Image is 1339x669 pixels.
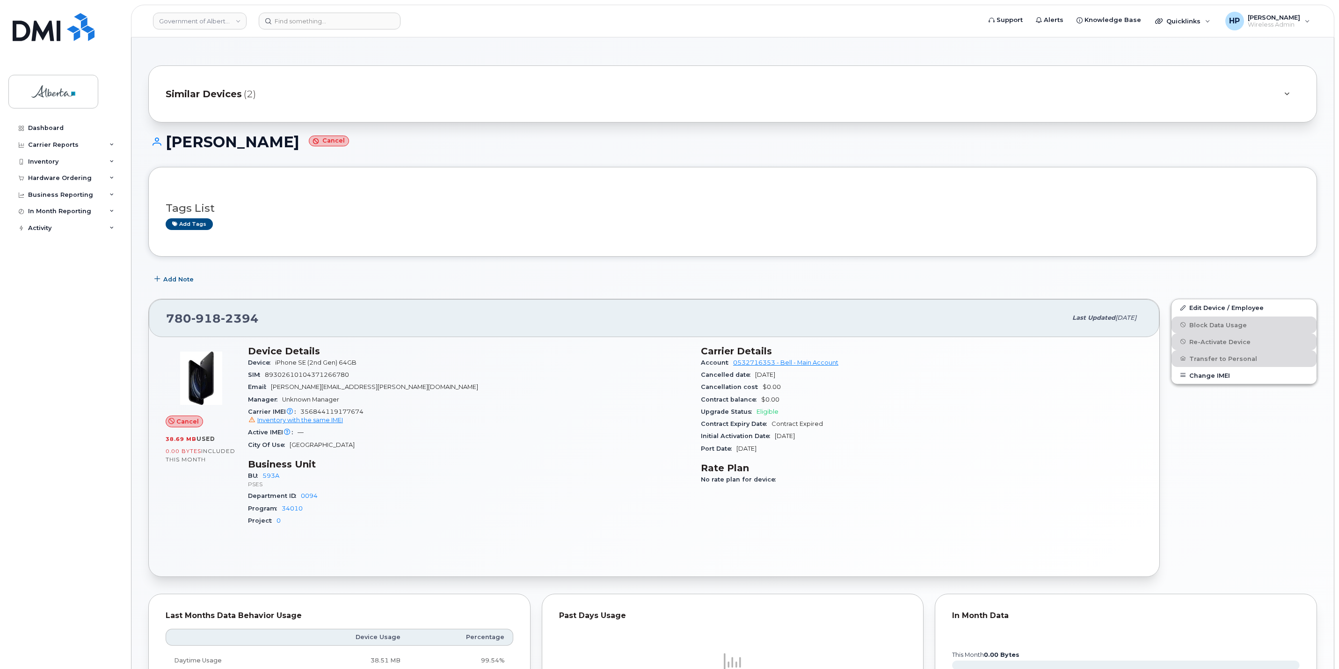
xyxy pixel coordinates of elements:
[763,383,781,390] span: $0.00
[309,136,349,146] small: Cancel
[248,480,690,488] p: PSES
[701,476,780,483] span: No rate plan for device
[265,371,349,378] span: 89302610104371266780
[290,441,355,448] span: [GEOGRAPHIC_DATA]
[221,311,259,325] span: 2394
[298,429,304,436] span: —
[148,271,202,288] button: Add Note
[701,396,761,403] span: Contract balance
[248,429,298,436] span: Active IMEI
[166,611,513,620] div: Last Months Data Behavior Usage
[166,87,242,101] span: Similar Devices
[248,417,343,424] a: Inventory with the same IMEI
[248,459,690,470] h3: Business Unit
[248,408,300,415] span: Carrier IMEI
[248,383,271,390] span: Email
[1072,314,1115,321] span: Last updated
[257,417,343,424] span: Inventory with the same IMEI
[701,345,1143,357] h3: Carrier Details
[148,134,1317,150] h1: [PERSON_NAME]
[248,345,690,357] h3: Device Details
[1115,314,1136,321] span: [DATE]
[701,383,763,390] span: Cancellation cost
[771,420,823,427] span: Contract Expired
[736,445,757,452] span: [DATE]
[166,448,201,454] span: 0.00 Bytes
[244,87,256,101] span: (2)
[952,651,1019,658] text: this month
[761,396,779,403] span: $0.00
[275,359,357,366] span: iPhone SE (2nd Gen) 64GB
[984,651,1019,658] tspan: 0.00 Bytes
[701,432,775,439] span: Initial Activation Date
[1189,338,1251,345] span: Re-Activate Device
[163,275,194,284] span: Add Note
[166,436,196,442] span: 38.69 MB
[733,359,838,366] a: 0532716353 - Bell - Main Account
[191,311,221,325] span: 918
[196,435,215,442] span: used
[166,447,235,463] span: included this month
[166,202,1300,214] h3: Tags List
[248,492,301,499] span: Department ID
[248,505,282,512] span: Program
[282,505,303,512] a: 34010
[1172,299,1317,316] a: Edit Device / Employee
[757,408,779,415] span: Eligible
[701,371,755,378] span: Cancelled date
[701,462,1143,474] h3: Rate Plan
[409,629,513,646] th: Percentage
[248,408,690,425] span: 356844119177674
[271,383,478,390] span: [PERSON_NAME][EMAIL_ADDRESS][PERSON_NAME][DOMAIN_NAME]
[282,396,339,403] span: Unknown Manager
[952,611,1300,620] div: In Month Data
[1172,333,1317,350] button: Re-Activate Device
[1172,317,1317,333] button: Block Data Usage
[701,420,771,427] span: Contract Expiry Date
[701,445,736,452] span: Port Date
[248,441,290,448] span: City Of Use
[248,517,277,524] span: Project
[248,371,265,378] span: SIM
[701,359,733,366] span: Account
[166,218,213,230] a: Add tags
[301,492,318,499] a: 0094
[262,472,279,479] a: 593A
[248,472,262,479] span: BU
[775,432,795,439] span: [DATE]
[248,396,282,403] span: Manager
[248,359,275,366] span: Device
[1172,367,1317,384] button: Change IMEI
[293,629,409,646] th: Device Usage
[1172,350,1317,367] button: Transfer to Personal
[755,371,775,378] span: [DATE]
[176,417,199,426] span: Cancel
[559,611,907,620] div: Past Days Usage
[166,311,259,325] span: 780
[277,517,281,524] a: 0
[701,408,757,415] span: Upgrade Status
[173,350,229,406] img: image20231002-3703462-1mz9tax.jpeg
